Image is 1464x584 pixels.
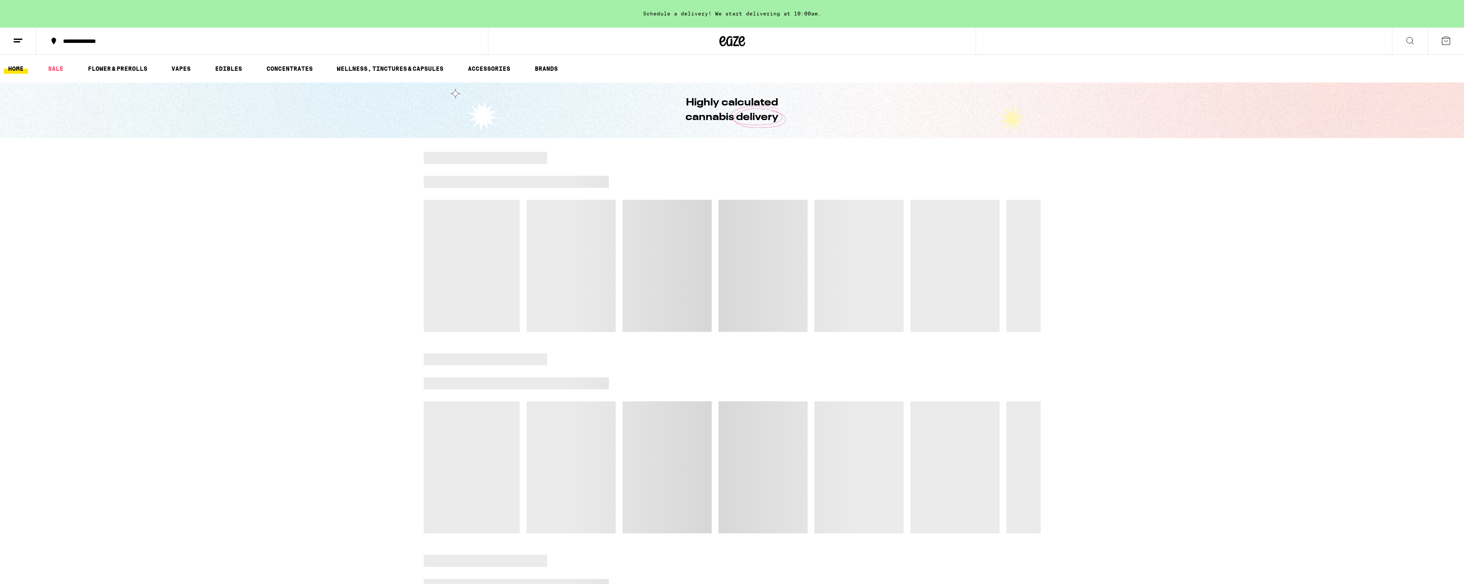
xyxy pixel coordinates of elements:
[167,63,195,74] a: VAPES
[84,63,152,74] a: FLOWER & PREROLLS
[662,96,803,125] h1: Highly calculated cannabis delivery
[44,63,68,74] a: SALE
[464,63,515,74] a: ACCESSORIES
[530,63,562,74] a: BRANDS
[4,63,28,74] a: HOME
[262,63,317,74] a: CONCENTRATES
[211,63,246,74] a: EDIBLES
[332,63,448,74] a: WELLNESS, TINCTURES & CAPSULES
